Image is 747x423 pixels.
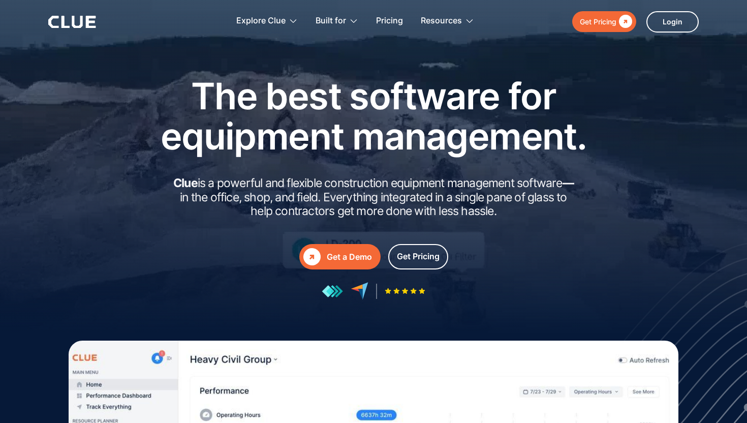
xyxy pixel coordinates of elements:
h1: The best software for equipment management. [145,76,602,156]
strong: — [563,176,574,190]
div: Explore Clue [236,5,286,37]
strong: Clue [173,176,198,190]
a: Get Pricing [388,244,448,269]
a: Get a Demo [299,244,381,269]
iframe: Chat Widget [696,374,747,423]
h2: is a powerful and flexible construction equipment management software in the office, shop, and fi... [170,176,577,219]
a: Pricing [376,5,403,37]
div: Resources [421,5,462,37]
img: reviews at getapp [322,285,343,298]
div: Built for [316,5,346,37]
div: Resources [421,5,474,37]
div:  [616,15,632,28]
div: Get Pricing [397,250,440,263]
img: Five-star rating icon [385,288,425,294]
img: reviews at capterra [351,282,368,300]
a: Get Pricing [572,11,636,32]
div: Get a Demo [327,251,372,263]
div: Built for [316,5,358,37]
div: Get Pricing [580,15,616,28]
div: Explore Clue [236,5,298,37]
div:  [303,248,321,265]
a: Login [646,11,699,33]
